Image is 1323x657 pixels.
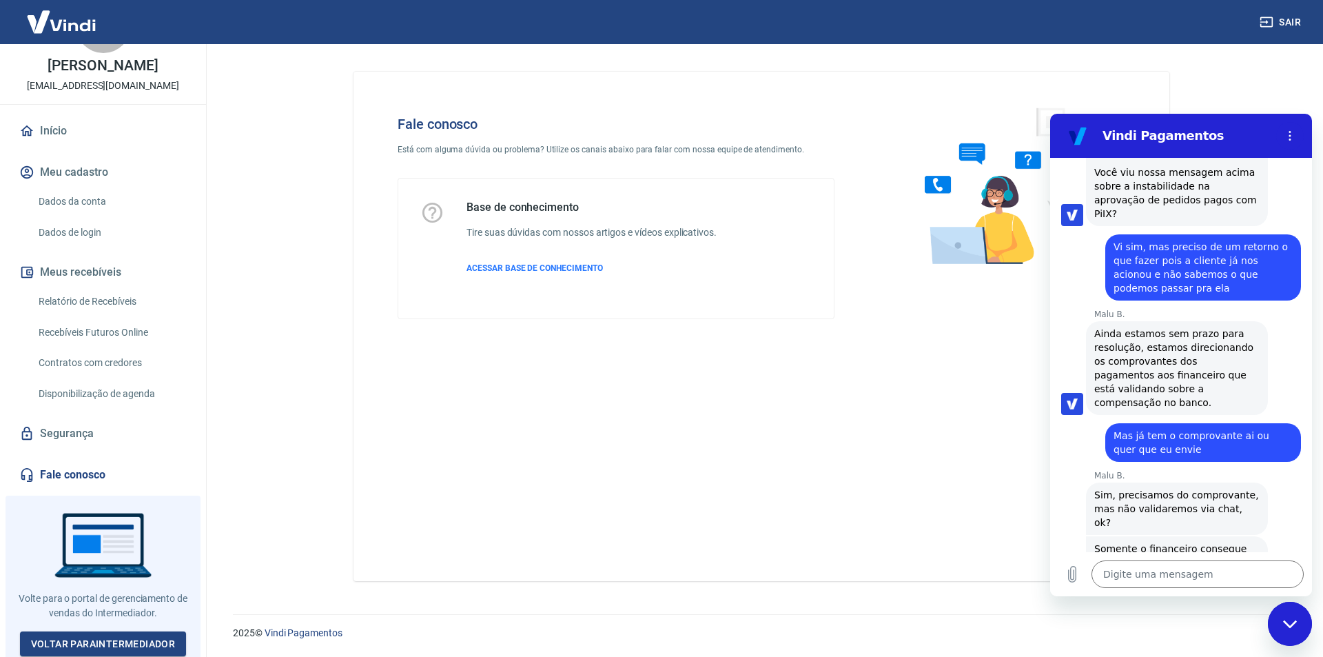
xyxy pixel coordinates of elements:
[33,319,189,347] a: Recebíveis Futuros Online
[17,418,189,449] a: Segurança
[44,356,262,367] p: Malu B.
[1257,10,1306,35] button: Sair
[44,376,212,414] span: Sim, precisamos do comprovante, mas não validaremos via chat, ok?
[20,631,187,657] a: Voltar paraIntermediador
[63,316,222,341] span: Mas já tem o comprovante ai ou quer que eu envie
[1268,602,1312,646] iframe: Botão para abrir a janela de mensagens, conversa em andamento
[27,79,179,93] p: [EMAIL_ADDRESS][DOMAIN_NAME]
[44,195,262,206] p: Malu B.
[17,116,189,146] a: Início
[33,219,189,247] a: Dados de login
[466,225,717,240] h6: Tire suas dúvidas com nossos artigos e vídeos explicativos.
[44,214,207,294] span: Ainda estamos sem prazo para resolução, estamos direcionando os comprovantes dos pagamentos aos f...
[398,116,834,132] h4: Fale conosco
[17,257,189,287] button: Meus recebíveis
[233,626,1290,640] p: 2025 ©
[33,287,189,316] a: Relatório de Recebíveis
[17,1,106,43] img: Vindi
[33,188,189,216] a: Dados da conta
[398,143,834,156] p: Está com alguma dúvida ou problema? Utilize os canais abaixo para falar com nossa equipe de atend...
[44,429,200,468] span: Somente o financeiro consegue validar se entrou no banco mesmo.
[466,201,717,214] h5: Base de conhecimento
[8,447,36,474] button: Carregar arquivo
[1050,114,1312,596] iframe: Janela de mensagens
[63,128,241,180] span: Vi sim, mas preciso de um retorno o que fazer pois a cliente já nos acionou e não sabemos o que p...
[897,94,1107,278] img: Fale conosco
[17,460,189,490] a: Fale conosco
[33,349,189,377] a: Contratos com credores
[466,263,603,273] span: ACESSAR BASE DE CONHECIMENTO
[48,59,158,73] p: [PERSON_NAME]
[17,157,189,188] button: Meu cadastro
[466,262,717,274] a: ACESSAR BASE DE CONHECIMENTO
[33,380,189,408] a: Disponibilização de agenda
[265,627,342,638] a: Vindi Pagamentos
